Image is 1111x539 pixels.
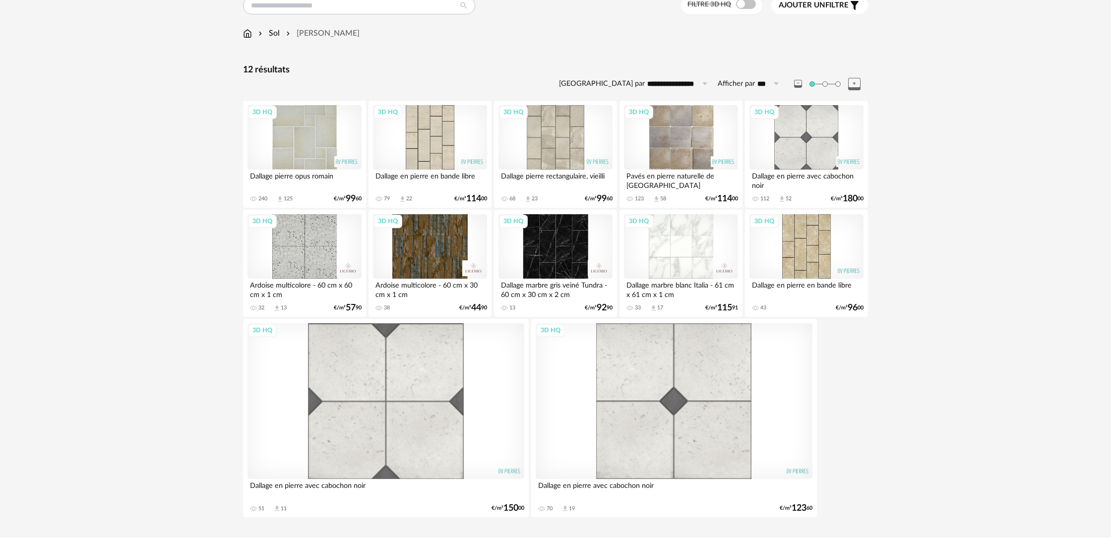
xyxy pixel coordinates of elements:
[559,79,645,89] label: [GEOGRAPHIC_DATA] par
[843,195,858,202] span: 180
[373,170,487,189] div: Dallage en pierre en bande libre
[454,195,487,202] div: €/m² 00
[373,279,487,299] div: Ardoise multicolore - 60 cm x 30 cm x 1 cm
[406,195,412,202] div: 22
[635,304,641,311] div: 33
[624,106,653,119] div: 3D HQ
[334,195,362,202] div: €/m² 60
[509,195,515,202] div: 68
[247,279,362,299] div: Ardoise multicolore - 60 cm x 60 cm x 1 cm
[273,304,281,312] span: Download icon
[499,215,528,228] div: 3D HQ
[334,304,362,311] div: €/m² 90
[281,304,287,311] div: 13
[705,304,738,311] div: €/m² 91
[248,106,277,119] div: 3D HQ
[532,195,538,202] div: 23
[779,0,849,10] span: filtre
[384,304,390,311] div: 38
[284,195,293,202] div: 125
[779,1,825,9] span: Ajouter un
[619,210,742,317] a: 3D HQ Dallage marbre blanc Italia - 61 cm x 61 cm x 1 cm 33 Download icon 17 €/m²11591
[653,195,660,203] span: Download icon
[536,479,812,499] div: Dallage en pierre avec cabochon noir
[466,195,481,202] span: 114
[247,479,524,499] div: Dallage en pierre avec cabochon noir
[384,195,390,202] div: 79
[585,195,613,202] div: €/m² 60
[848,304,858,311] span: 96
[498,279,613,299] div: Dallage marbre gris veiné Tundra - 60 cm x 30 cm x 2 cm
[373,215,402,228] div: 3D HQ
[718,79,755,89] label: Afficher par
[243,101,366,208] a: 3D HQ Dallage pierre opus romain 240 Download icon 125 €/m²9960
[597,304,607,311] span: 92
[749,279,864,299] div: Dallage en pierre en bande libre
[745,210,868,317] a: 3D HQ Dallage en pierre en bande libre 43 €/m²9600
[536,324,565,337] div: 3D HQ
[836,304,864,311] div: €/m² 00
[499,106,528,119] div: 3D HQ
[243,319,529,517] a: 3D HQ Dallage en pierre avec cabochon noir 51 Download icon 11 €/m²15000
[619,101,742,208] a: 3D HQ Pavés en pierre naturelle de [GEOGRAPHIC_DATA] 123 Download icon 58 €/m²11400
[503,505,518,512] span: 150
[346,195,356,202] span: 99
[635,195,644,202] div: 123
[369,210,492,317] a: 3D HQ Ardoise multicolore - 60 cm x 30 cm x 1 cm 38 €/m²4490
[760,195,769,202] div: 112
[471,304,481,311] span: 44
[717,304,732,311] span: 115
[494,101,617,208] a: 3D HQ Dallage pierre rectangulaire, vieilli 68 Download icon 23 €/m²9960
[749,170,864,189] div: Dallage en pierre avec cabochon noir
[624,215,653,228] div: 3D HQ
[258,304,264,311] div: 32
[498,170,613,189] div: Dallage pierre rectangulaire, vieilli
[750,215,779,228] div: 3D HQ
[258,505,264,512] div: 51
[248,215,277,228] div: 3D HQ
[660,195,666,202] div: 58
[247,170,362,189] div: Dallage pierre opus romain
[786,195,792,202] div: 52
[369,101,492,208] a: 3D HQ Dallage en pierre en bande libre 79 Download icon 22 €/m²11400
[243,210,366,317] a: 3D HQ Ardoise multicolore - 60 cm x 60 cm x 1 cm 32 Download icon 13 €/m²5790
[258,195,267,202] div: 240
[273,505,281,512] span: Download icon
[778,195,786,203] span: Download icon
[717,195,732,202] span: 114
[624,170,738,189] div: Pavés en pierre naturelle de [GEOGRAPHIC_DATA]
[243,64,868,76] div: 12 résultats
[705,195,738,202] div: €/m² 00
[281,505,287,512] div: 11
[650,304,657,312] span: Download icon
[492,505,524,512] div: €/m² 00
[509,304,515,311] div: 13
[276,195,284,203] span: Download icon
[760,304,766,311] div: 43
[494,210,617,317] a: 3D HQ Dallage marbre gris veiné Tundra - 60 cm x 30 cm x 2 cm 13 €/m²9290
[531,319,817,517] a: 3D HQ Dallage en pierre avec cabochon noir 70 Download icon 19 €/m²12360
[624,279,738,299] div: Dallage marbre blanc Italia - 61 cm x 61 cm x 1 cm
[346,304,356,311] span: 57
[459,304,487,311] div: €/m² 90
[687,1,731,8] span: Filtre 3D HQ
[585,304,613,311] div: €/m² 90
[657,304,663,311] div: 17
[373,106,402,119] div: 3D HQ
[524,195,532,203] span: Download icon
[243,28,252,39] img: svg+xml;base64,PHN2ZyB3aWR0aD0iMTYiIGhlaWdodD0iMTciIHZpZXdCb3g9IjAgMCAxNiAxNyIgZmlsbD0ibm9uZSIgeG...
[569,505,575,512] div: 19
[745,101,868,208] a: 3D HQ Dallage en pierre avec cabochon noir 112 Download icon 52 €/m²18000
[399,195,406,203] span: Download icon
[248,324,277,337] div: 3D HQ
[597,195,607,202] span: 99
[831,195,864,202] div: €/m² 00
[780,505,812,512] div: €/m² 60
[256,28,280,39] div: Sol
[561,505,569,512] span: Download icon
[750,106,779,119] div: 3D HQ
[256,28,264,39] img: svg+xml;base64,PHN2ZyB3aWR0aD0iMTYiIGhlaWdodD0iMTYiIHZpZXdCb3g9IjAgMCAxNiAxNiIgZmlsbD0ibm9uZSIgeG...
[547,505,553,512] div: 70
[792,505,806,512] span: 123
